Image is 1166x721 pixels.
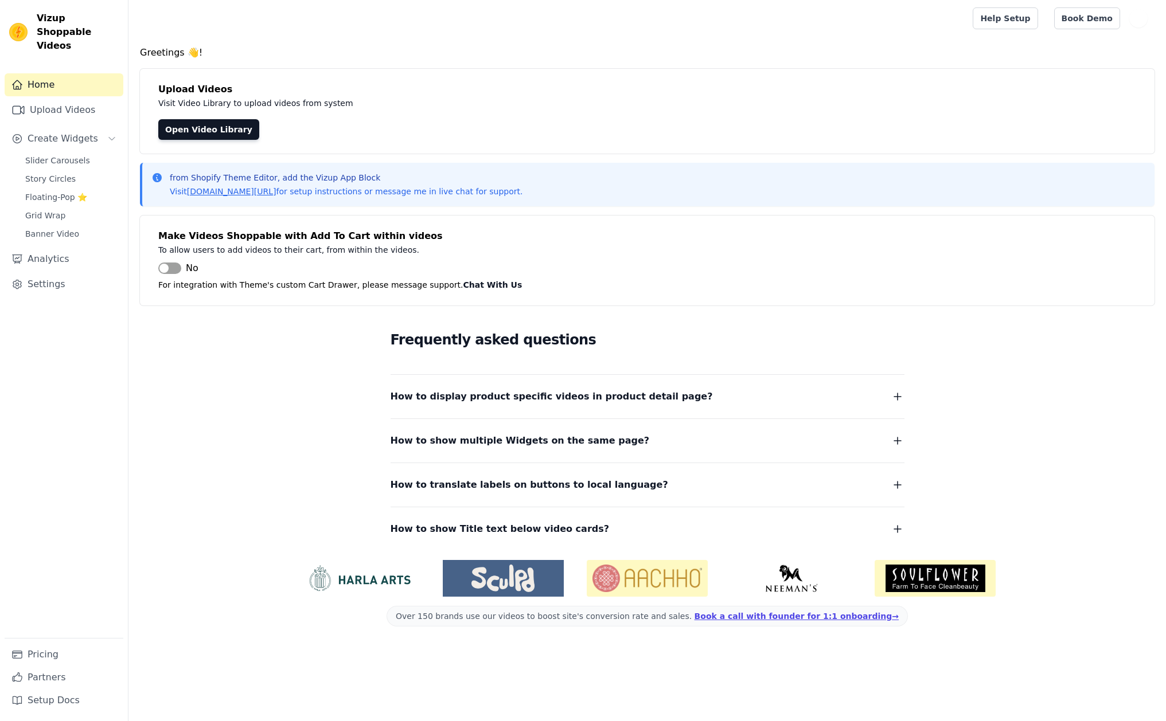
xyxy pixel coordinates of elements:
[186,261,198,275] span: No
[158,119,259,140] a: Open Video Library
[391,389,713,405] span: How to display product specific videos in product detail page?
[170,172,522,183] p: from Shopify Theme Editor, add the Vizup App Block
[5,248,123,271] a: Analytics
[158,278,1136,292] p: For integration with Theme's custom Cart Drawer, please message support.
[875,560,996,597] img: Soulflower
[158,243,672,257] p: To allow users to add videos to their cart, from within the videos.
[463,278,522,292] button: Chat With Us
[587,560,708,597] img: Aachho
[5,73,123,96] a: Home
[158,96,672,110] p: Visit Video Library to upload videos from system
[25,228,79,240] span: Banner Video
[37,11,119,53] span: Vizup Shoppable Videos
[391,521,904,537] button: How to show Title text below video cards?
[973,7,1038,29] a: Help Setup
[5,99,123,122] a: Upload Videos
[158,261,198,275] button: No
[25,155,90,166] span: Slider Carousels
[443,565,564,592] img: Sculpd US
[391,433,650,449] span: How to show multiple Widgets on the same page?
[1054,7,1120,29] a: Book Demo
[5,643,123,666] a: Pricing
[18,171,123,187] a: Story Circles
[28,132,98,146] span: Create Widgets
[18,226,123,242] a: Banner Video
[391,477,668,493] span: How to translate labels on buttons to local language?
[695,612,899,621] a: Book a call with founder for 1:1 onboarding
[5,273,123,296] a: Settings
[18,189,123,205] a: Floating-Pop ⭐
[5,666,123,689] a: Partners
[391,328,904,351] h2: Frequently asked questions
[170,186,522,197] p: Visit for setup instructions or message me in live chat for support.
[158,229,1136,243] h4: Make Videos Shoppable with Add To Cart within videos
[18,152,123,169] a: Slider Carousels
[5,689,123,712] a: Setup Docs
[25,210,65,221] span: Grid Wrap
[158,83,1136,96] h4: Upload Videos
[391,389,904,405] button: How to display product specific videos in product detail page?
[25,191,87,203] span: Floating-Pop ⭐
[25,173,76,185] span: Story Circles
[391,433,904,449] button: How to show multiple Widgets on the same page?
[18,207,123,224] a: Grid Wrap
[391,521,610,537] span: How to show Title text below video cards?
[9,23,28,41] img: Vizup
[140,46,1155,60] h4: Greetings 👋!
[5,127,123,150] button: Create Widgets
[187,187,276,196] a: [DOMAIN_NAME][URL]
[299,565,420,592] img: HarlaArts
[391,477,904,493] button: How to translate labels on buttons to local language?
[731,565,852,592] img: Neeman's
